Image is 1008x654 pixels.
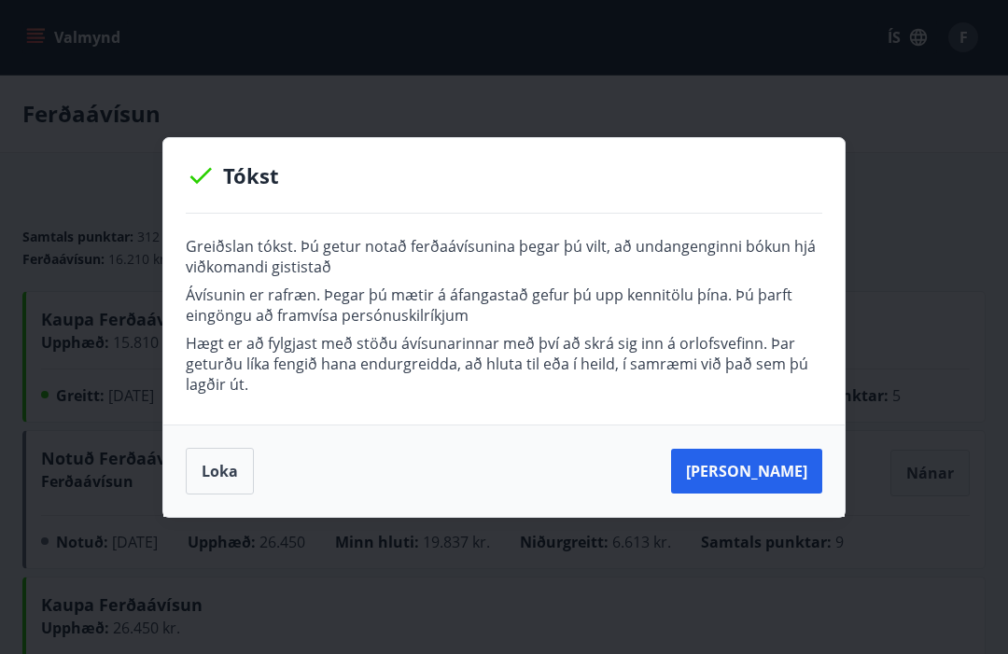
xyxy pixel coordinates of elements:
[186,236,822,277] p: Greiðslan tókst. Þú getur notað ferðaávísunina þegar þú vilt, að undangenginni bókun hjá viðkoman...
[671,449,822,494] button: [PERSON_NAME]
[186,333,822,395] p: Hægt er að fylgjast með stöðu ávísunarinnar með því að skrá sig inn á orlofsvefinn. Þar geturðu l...
[186,448,254,494] button: Loka
[186,285,822,326] p: Ávísunin er rafræn. Þegar þú mætir á áfangastað gefur þú upp kennitölu þína. Þú þarft eingöngu að...
[186,160,822,190] p: Tókst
